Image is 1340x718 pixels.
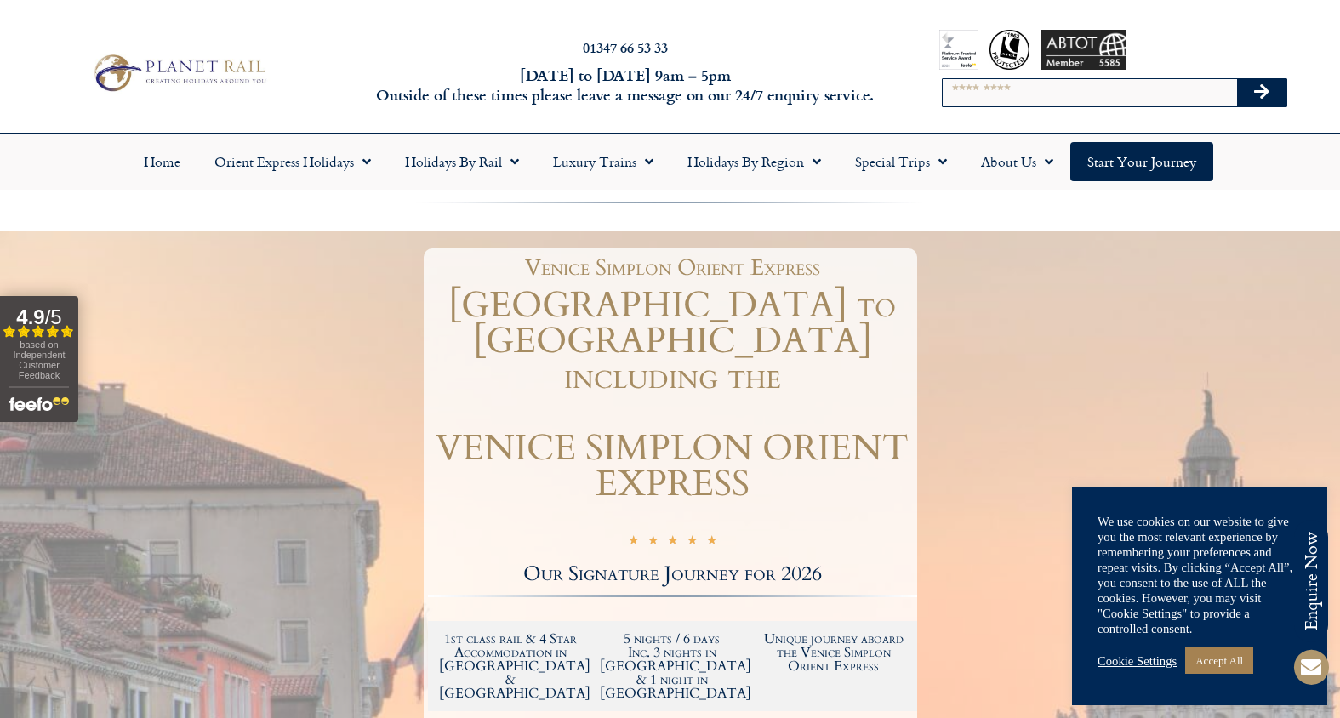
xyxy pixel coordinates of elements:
[436,257,909,279] h1: Venice Simplon Orient Express
[9,142,1331,181] nav: Menu
[761,632,906,673] h2: Unique journey aboard the Venice Simplon Orient Express
[838,142,964,181] a: Special Trips
[1185,647,1253,674] a: Accept All
[428,564,917,584] h2: Our Signature Journey for 2026
[647,533,659,552] i: ☆
[439,632,584,700] h2: 1st class rail & 4 Star Accommodation in [GEOGRAPHIC_DATA] & [GEOGRAPHIC_DATA]
[687,533,698,552] i: ☆
[388,142,536,181] a: Holidays by Rail
[1098,653,1177,669] a: Cookie Settings
[1098,514,1302,636] div: We use cookies on our website to give you the most relevant experience by remembering your prefer...
[197,142,388,181] a: Orient Express Holidays
[583,37,668,57] a: 01347 66 53 33
[536,142,670,181] a: Luxury Trains
[362,66,889,105] h6: [DATE] to [DATE] 9am – 5pm Outside of these times please leave a message on our 24/7 enquiry serv...
[1070,142,1213,181] a: Start your Journey
[670,142,838,181] a: Holidays by Region
[87,50,271,95] img: Planet Rail Train Holidays Logo
[628,533,639,552] i: ☆
[667,533,678,552] i: ☆
[964,142,1070,181] a: About Us
[706,533,717,552] i: ☆
[428,288,917,502] h1: [GEOGRAPHIC_DATA] to [GEOGRAPHIC_DATA] including the VENICE SIMPLON ORIENT EXPRESS
[600,632,744,700] h2: 5 nights / 6 days Inc. 3 nights in [GEOGRAPHIC_DATA] & 1 night in [GEOGRAPHIC_DATA]
[628,530,717,552] div: 5/5
[127,142,197,181] a: Home
[1237,79,1286,106] button: Search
